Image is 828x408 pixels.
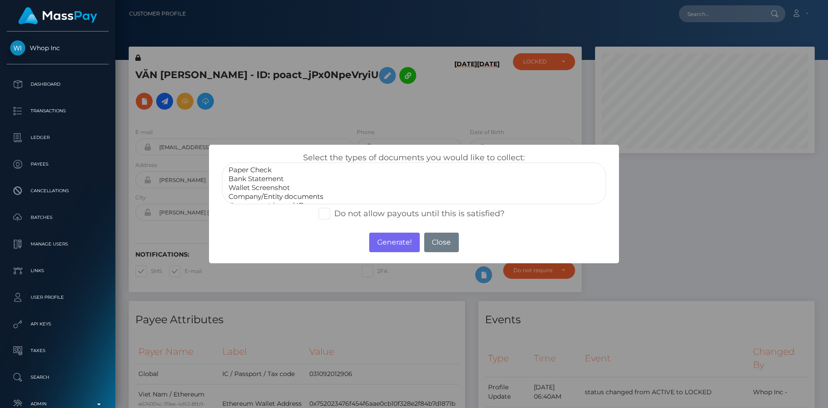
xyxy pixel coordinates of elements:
[228,201,601,210] option: Government issued ID
[228,166,601,174] option: Paper Check
[222,162,607,204] select: <
[228,183,601,192] option: Wallet Screenshot
[228,192,601,201] option: Company/Entity documents
[10,238,105,251] p: Manage Users
[10,317,105,331] p: API Keys
[10,371,105,384] p: Search
[215,153,613,204] div: Select the types of documents you would like to collect:
[10,131,105,144] p: Ledger
[10,104,105,118] p: Transactions
[369,233,419,252] button: Generate!
[10,184,105,198] p: Cancellations
[319,208,505,219] label: Do not allow payouts until this is satisfied?
[424,233,459,252] button: Close
[10,211,105,224] p: Batches
[10,264,105,277] p: Links
[7,44,109,52] span: Whop Inc
[10,78,105,91] p: Dashboard
[10,158,105,171] p: Payees
[10,291,105,304] p: User Profile
[228,174,601,183] option: Bank Statement
[18,7,97,24] img: MassPay Logo
[10,40,25,55] img: Whop Inc
[10,344,105,357] p: Taxes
